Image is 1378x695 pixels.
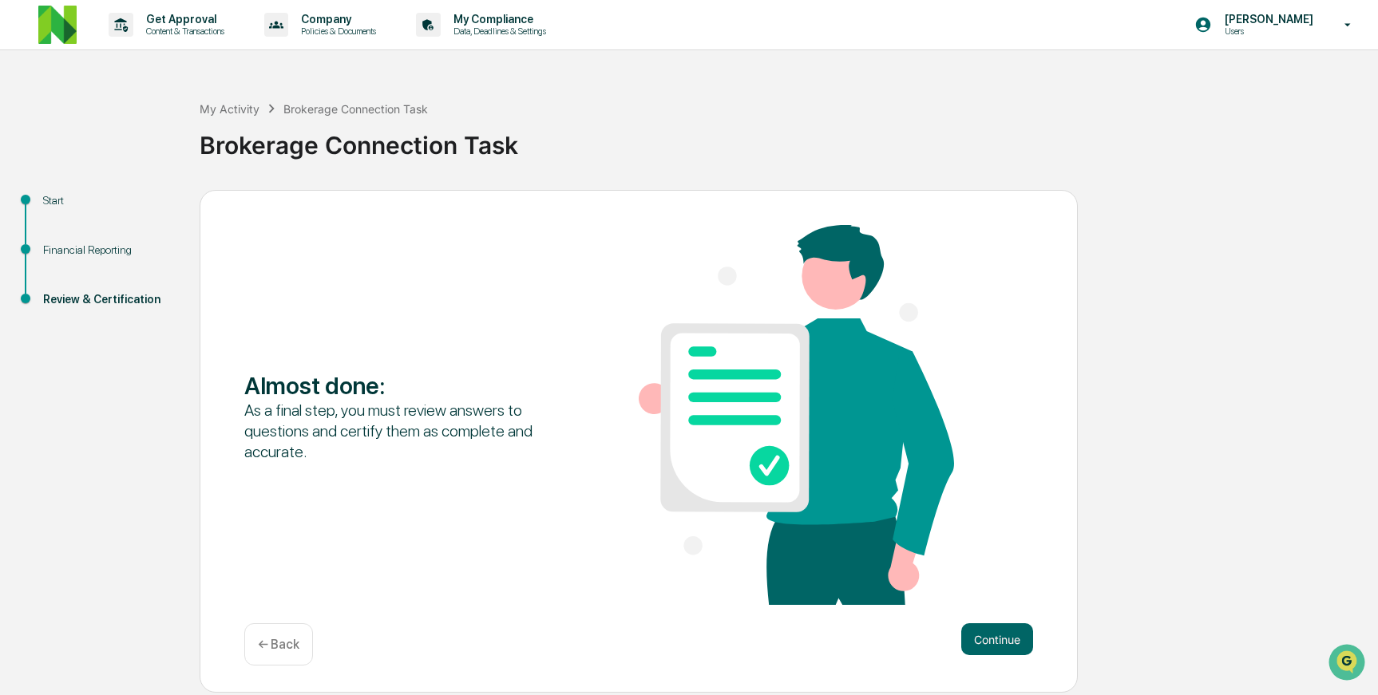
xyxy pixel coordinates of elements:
[639,225,954,605] img: Almost done
[441,26,554,37] p: Data, Deadlines & Settings
[38,6,77,44] img: logo
[54,122,262,138] div: Start new chat
[288,13,384,26] p: Company
[288,26,384,37] p: Policies & Documents
[116,203,129,215] div: 🗄️
[16,122,45,151] img: 1746055101610-c473b297-6a78-478c-a979-82029cc54cd1
[16,203,29,215] div: 🖐️
[133,13,232,26] p: Get Approval
[441,13,554,26] p: My Compliance
[1212,26,1321,37] p: Users
[54,138,202,151] div: We're available if you need us!
[961,623,1033,655] button: Continue
[1327,642,1370,685] iframe: Open customer support
[109,195,204,223] a: 🗄️Attestations
[200,118,1370,160] div: Brokerage Connection Task
[258,637,299,652] p: ← Back
[133,26,232,37] p: Content & Transactions
[159,270,193,282] span: Pylon
[16,34,291,59] p: How can we help?
[43,242,174,259] div: Financial Reporting
[10,195,109,223] a: 🖐️Preclearance
[10,225,107,254] a: 🔎Data Lookup
[283,102,428,116] div: Brokerage Connection Task
[43,192,174,209] div: Start
[16,233,29,246] div: 🔎
[113,270,193,282] a: Powered byPylon
[244,400,560,462] div: As a final step, you must review answers to questions and certify them as complete and accurate.
[244,371,560,400] div: Almost done :
[32,231,101,247] span: Data Lookup
[271,127,291,146] button: Start new chat
[132,201,198,217] span: Attestations
[32,201,103,217] span: Preclearance
[1212,13,1321,26] p: [PERSON_NAME]
[200,102,259,116] div: My Activity
[43,291,174,308] div: Review & Certification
